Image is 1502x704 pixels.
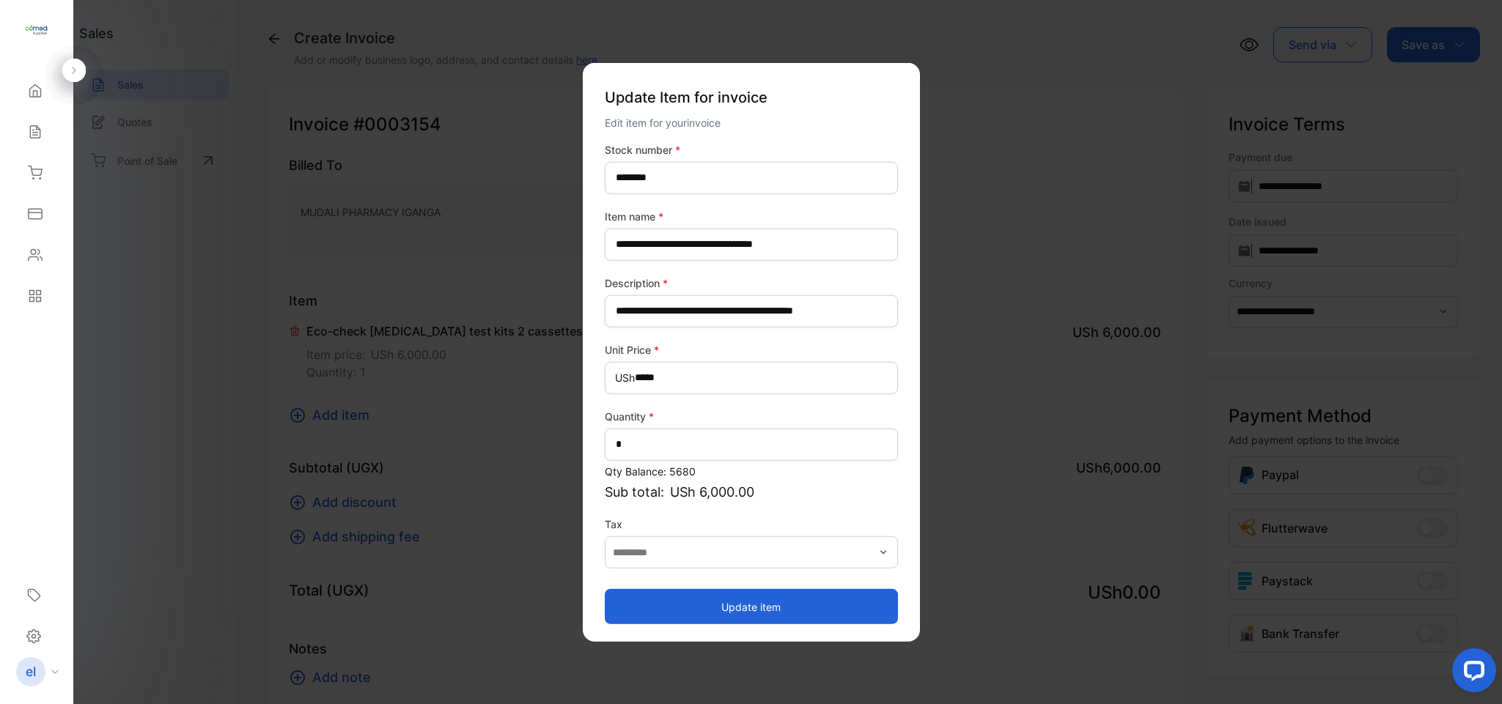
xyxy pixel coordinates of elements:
[605,275,898,290] label: Description
[605,341,898,357] label: Unit Price
[615,370,635,385] span: USh
[605,516,898,531] label: Tax
[605,408,898,423] label: Quantity
[605,208,898,223] label: Item name
[605,80,898,114] p: Update Item for invoice
[670,481,754,501] span: USh 6,000.00
[1440,642,1502,704] iframe: LiveChat chat widget
[26,19,48,41] img: logo
[605,463,898,478] p: Qty Balance: 5680
[605,141,898,157] label: Stock number
[26,662,36,681] p: el
[605,589,898,624] button: Update item
[605,116,721,128] span: Edit item for your invoice
[605,481,898,501] p: Sub total:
